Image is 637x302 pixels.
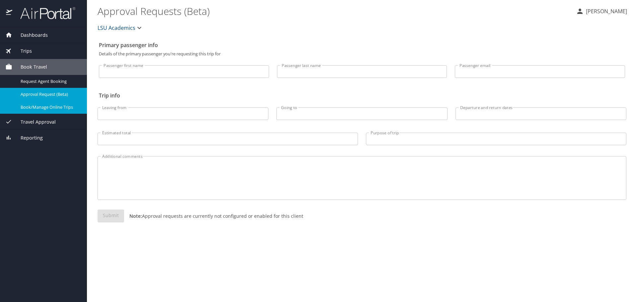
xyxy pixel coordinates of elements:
[124,212,303,219] p: Approval requests are currently not configured or enabled for this client
[98,23,135,32] span: LSU Academics
[99,90,625,101] h2: Trip info
[12,118,56,126] span: Travel Approval
[99,40,625,50] h2: Primary passenger info
[573,5,630,17] button: [PERSON_NAME]
[21,78,79,85] span: Request Agent Booking
[584,7,627,15] p: [PERSON_NAME]
[99,52,625,56] p: Details of the primary passenger you're requesting this trip for
[12,31,48,39] span: Dashboards
[129,213,142,219] strong: Note:
[6,7,13,20] img: icon-airportal.png
[12,63,47,71] span: Book Travel
[21,104,79,110] span: Book/Manage Online Trips
[98,1,571,21] h1: Approval Requests (Beta)
[12,47,32,55] span: Trips
[21,91,79,97] span: Approval Request (Beta)
[95,21,146,34] button: LSU Academics
[13,7,75,20] img: airportal-logo.png
[12,134,43,142] span: Reporting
